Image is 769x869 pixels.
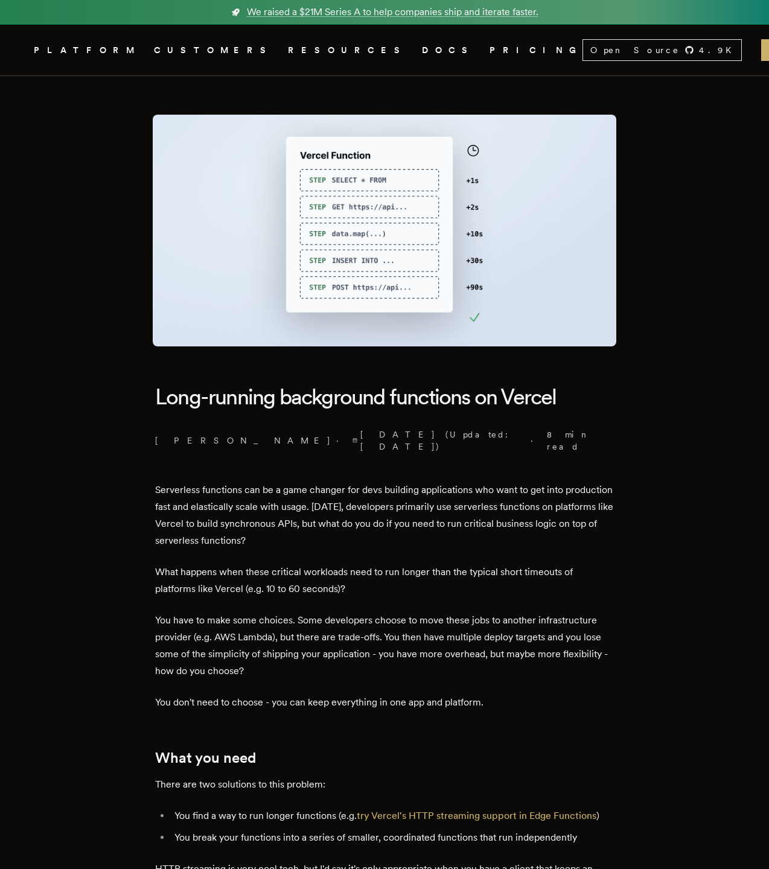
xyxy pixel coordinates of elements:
img: Featured image for Long-running background functions on Vercel blog post [153,115,616,346]
span: 4.9 K [699,44,739,56]
a: DOCS [422,43,475,58]
p: You have to make some choices. Some developers choose to move these jobs to another infrastructur... [155,612,614,680]
span: 8 min read [547,428,607,453]
a: try Vercel's HTTP streaming support in Edge Functions [357,810,596,821]
p: · · [155,428,614,453]
h1: Long-running background functions on Vercel [155,375,614,419]
span: We raised a $21M Series A to help companies ship and iterate faster. [247,5,538,19]
p: There are two solutions to this problem: [155,776,614,793]
a: PRICING [490,43,582,58]
span: [DATE] (Updated: [DATE] ) [353,428,526,453]
button: RESOURCES [288,43,407,58]
span: Open Source [590,44,680,56]
button: PLATFORM [34,43,139,58]
p: What happens when these critical workloads need to run longer than the typical short timeouts of ... [155,564,614,597]
p: You don't need to choose - you can keep everything in one app and platform. [155,694,614,711]
a: [PERSON_NAME] [155,434,331,447]
li: You find a way to run longer functions (e.g. ) [171,807,614,824]
p: Serverless functions can be a game changer for devs building applications who want to get into pr... [155,482,614,549]
a: CUSTOMERS [154,43,273,58]
h2: What you need [155,750,614,766]
li: You break your functions into a series of smaller, coordinated functions that run independently [171,829,614,846]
